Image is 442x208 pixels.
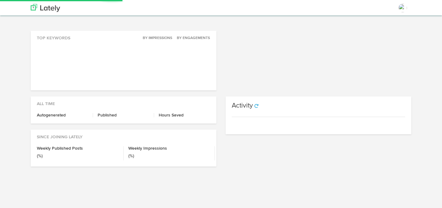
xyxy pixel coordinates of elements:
iframe: Opens a widget where you can find more information [402,190,436,205]
h4: Autogenerated [37,113,88,117]
button: By Impressions [139,35,173,41]
h4: Hours Saved [159,113,210,117]
h3: Activity [232,102,253,109]
div: Since Joining Lately [31,130,216,140]
div: All Time [31,96,216,107]
small: (%) [37,154,43,158]
img: OhcUycdS6u5e6MDkMfFl [398,4,407,12]
button: By Engagements [173,35,210,41]
div: Top Keywords [31,31,216,41]
h4: Weekly Impressions [128,146,210,151]
small: (%) [128,154,134,158]
h4: Published [98,113,149,117]
img: logo_lately_bg_light.svg [31,4,60,12]
h4: Weekly Published Posts [37,146,119,151]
